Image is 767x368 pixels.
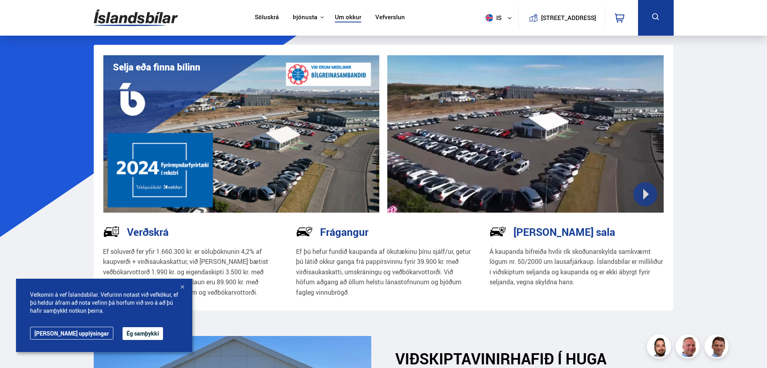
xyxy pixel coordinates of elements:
img: eKx6w-_Home_640_.png [103,55,380,213]
button: Ég samþykki [123,327,163,340]
p: Ef þú hefur fundið kaupanda af ökutækinu þínu sjálf/ur, getur þú látið okkur ganga frá pappírsvin... [296,247,471,298]
img: nhp88E3Fdnt1Opn2.png [648,336,672,360]
img: svg+xml;base64,PHN2ZyB4bWxucz0iaHR0cDovL3d3dy53My5vcmcvMjAwMC9zdmciIHdpZHRoPSI1MTIiIGhlaWdodD0iNT... [485,14,493,22]
h3: Verðskrá [127,226,169,238]
button: [STREET_ADDRESS] [544,14,593,21]
span: Velkomin á vef Íslandsbílar. Vefurinn notast við vefkökur, ef þú heldur áfram að nota vefinn þá h... [30,291,178,315]
img: FbJEzSuNWCJXmdc-.webp [706,336,730,360]
a: Vefverslun [375,14,405,22]
p: Ef söluverð fer yfir 1.660.300 kr. er söluþóknunin 4,2% af kaupverði + virðisaukaskattur, við [PE... [103,247,278,298]
button: Þjónusta [293,14,317,21]
button: is [482,6,518,30]
img: siFngHWaQ9KaOqBr.png [677,336,701,360]
a: [STREET_ADDRESS] [523,6,600,29]
p: Á kaupanda bifreiða hvílir rík skoðunarskylda samkvæmt lögum nr. 50/2000 um lausafjárkaup. Ísland... [489,247,664,288]
img: tr5P-W3DuiFaO7aO.svg [103,223,120,240]
h1: Selja eða finna bílinn [113,62,200,72]
img: NP-R9RrMhXQFCiaa.svg [296,223,313,240]
img: G0Ugv5HjCgRt.svg [94,5,178,31]
img: -Svtn6bYgwAsiwNX.svg [489,223,506,240]
a: Um okkur [335,14,361,22]
a: [PERSON_NAME] upplýsingar [30,327,113,340]
h2: HAFIÐ Í HUGA [395,350,673,368]
span: is [482,14,502,22]
h3: Frágangur [320,226,368,238]
a: Söluskrá [255,14,279,22]
h3: [PERSON_NAME] sala [513,226,615,238]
